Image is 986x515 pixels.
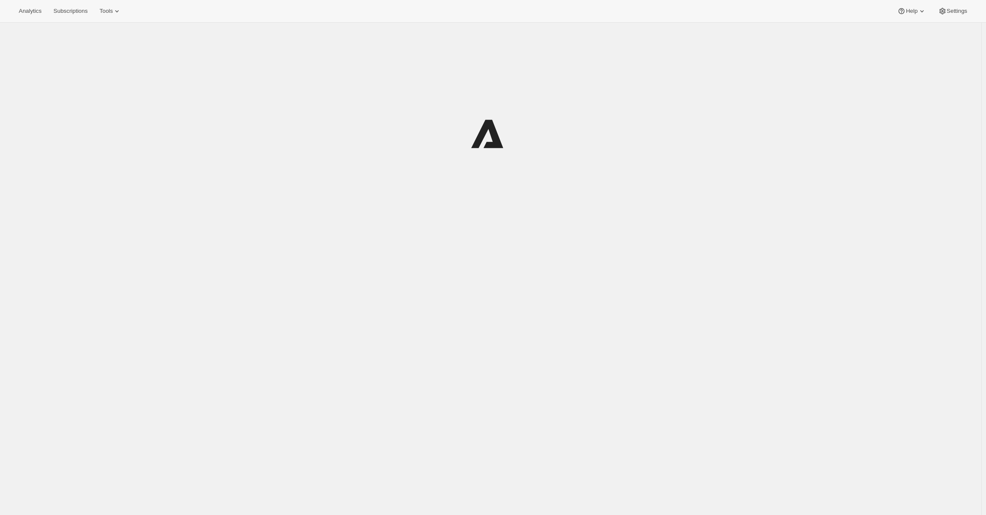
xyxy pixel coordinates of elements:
[53,8,88,15] span: Subscriptions
[94,5,126,17] button: Tools
[906,8,917,15] span: Help
[933,5,972,17] button: Settings
[892,5,931,17] button: Help
[19,8,41,15] span: Analytics
[14,5,47,17] button: Analytics
[947,8,967,15] span: Settings
[99,8,113,15] span: Tools
[48,5,93,17] button: Subscriptions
